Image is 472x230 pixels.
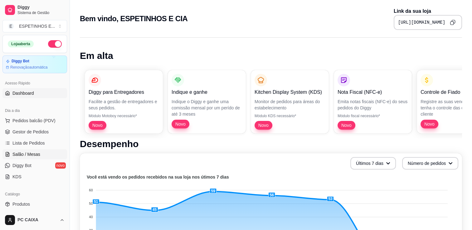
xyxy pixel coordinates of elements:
button: Últimos 7 dias [350,157,396,170]
a: Salão / Mesas [2,149,67,159]
p: Facilite a gestão de entregadores e seus pedidos. [89,98,159,111]
span: Novo [422,121,437,127]
tspan: 40 [89,215,93,219]
div: Catálogo [2,189,67,199]
h2: Bem vindo, ESPETINHOS E CIA [80,14,187,24]
a: Dashboard [2,88,67,98]
span: Sistema de Gestão [17,10,65,15]
button: Diggy para EntregadoresFacilite a gestão de entregadores e seus pedidos.Módulo Motoboy necessário... [85,70,163,133]
p: Link da sua loja [394,7,462,15]
span: E [8,23,14,29]
button: Nota Fiscal (NFC-e)Emita notas fiscais (NFC-e) do seus pedidos do DiggyMódulo fiscal necessário*Novo [334,70,412,133]
div: Dia a dia [2,106,67,116]
div: ESPETINHOS E ... [19,23,55,29]
a: KDS [2,172,67,182]
article: Diggy Bot [12,59,29,64]
span: Novo [90,122,105,128]
h1: Desempenho [80,138,462,150]
span: Dashboard [12,90,34,96]
a: Produtos [2,199,67,209]
span: Diggy [17,5,65,10]
button: Kitchen Display System (KDS)Monitor de pedidos para áreas do estabelecimentoMódulo KDS necessário... [251,70,329,133]
a: Gestor de Pedidos [2,127,67,137]
h1: Em alta [80,50,462,61]
p: Emita notas fiscais (NFC-e) do seus pedidos do Diggy [338,98,408,111]
p: Diggy para Entregadores [89,89,159,96]
a: DiggySistema de Gestão [2,2,67,17]
p: Indique e ganhe [172,89,242,96]
a: Diggy BotRenovaçãoautomática [2,55,67,73]
p: Módulo Motoboy necessário* [89,113,159,118]
button: Número de pedidos [402,157,458,170]
span: Novo [339,122,354,128]
span: Produtos [12,201,30,207]
tspan: 60 [89,188,93,192]
span: Lista de Pedidos [12,140,45,146]
span: Salão / Mesas [12,151,40,157]
p: Módulo fiscal necessário* [338,113,408,118]
a: Lista de Pedidos [2,138,67,148]
p: Kitchen Display System (KDS) [255,89,325,96]
p: Monitor de pedidos para áreas do estabelecimento [255,98,325,111]
p: Módulo KDS necessário* [255,113,325,118]
button: Indique e ganheIndique o Diggy e ganhe uma comissão mensal por um perído de até 3 mesesNovo [168,70,246,133]
article: Renovação automática [10,65,47,70]
text: Você está vendo os pedidos recebidos na sua loja nos útimos 7 dias [87,175,229,180]
span: Novo [256,122,271,128]
a: Diggy Botnovo [2,161,67,170]
button: Pedidos balcão (PDV) [2,116,67,126]
span: KDS [12,174,22,180]
span: PC CAIXA [17,217,57,223]
tspan: 50 [89,202,93,205]
div: Loja aberta [8,41,34,47]
button: Select a team [2,20,67,32]
button: Alterar Status [48,40,62,48]
span: Diggy Bot [12,162,32,169]
div: Acesso Rápido [2,78,67,88]
span: Pedidos balcão (PDV) [12,117,56,124]
button: Copy to clipboard [448,17,458,27]
p: Indique o Diggy e ganhe uma comissão mensal por um perído de até 3 meses [172,98,242,117]
p: Nota Fiscal (NFC-e) [338,89,408,96]
span: Gestor de Pedidos [12,129,49,135]
span: Novo [173,121,188,127]
pre: [URL][DOMAIN_NAME] [398,19,445,26]
button: PC CAIXA [2,213,67,228]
